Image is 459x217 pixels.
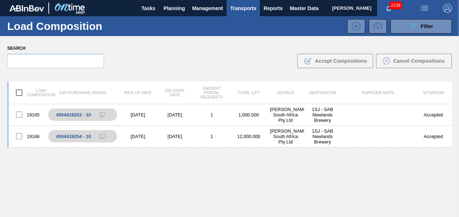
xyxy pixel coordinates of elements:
div: 1SJ - SAB Newlands Brewery [304,107,341,123]
span: Management [192,4,223,13]
span: 2238 [389,1,402,9]
div: Henkel South Africa Pty Ltd [267,128,304,145]
span: Transports [230,4,256,13]
div: Accepted [415,112,452,118]
button: Cancel Compositions [376,54,452,68]
span: Accept Compositions [315,58,367,64]
div: [DATE] [156,112,193,118]
div: Request volume [365,19,387,34]
div: SAP Purchase Order [45,90,119,95]
div: Load composition [9,85,45,100]
div: Situation [415,90,452,95]
label: Search [7,43,104,54]
div: Henkel South Africa Pty Ltd [267,107,304,123]
span: Reports [263,4,283,13]
h1: Load Composition [7,22,117,30]
div: 1SJ - SAB Newlands Brewery [304,128,341,145]
div: [DATE] [156,134,193,139]
div: New Load Composition [344,19,365,34]
span: Filter [421,23,433,29]
div: 19165 [9,107,45,122]
button: Filter [390,19,452,34]
div: Delivery Date [156,88,193,97]
span: Planning [163,4,185,13]
img: TNhmsLtSVTkK8tSr43FrP2fwEKptu5GPRR3wAAAABJRU5ErkJggg== [9,5,44,12]
img: Logout [443,4,452,13]
span: Cancel Compositions [393,58,445,64]
div: Destination [304,90,341,95]
div: 19166 [9,129,45,144]
div: 1,000.000 [230,112,267,118]
img: userActions [420,4,429,13]
div: Supplier Note [341,90,415,95]
div: Copy [95,110,109,119]
div: Source [267,90,304,95]
div: Accepted [415,134,452,139]
div: Total Qty [230,90,267,95]
div: 4504419253 - 10 [56,112,91,118]
div: 4504419254 - 10 [56,134,91,139]
div: Pick up Date [119,90,156,95]
button: Accept Compositions [297,54,373,68]
button: UploadTransport Information [369,19,387,34]
span: Tasks [140,4,156,13]
div: Copy [95,132,109,141]
button: Notifications [377,3,400,13]
div: 1 [193,134,230,139]
div: [DATE] [119,134,156,139]
div: 1 [193,112,230,118]
span: Master Data [290,4,318,13]
div: [DATE] [119,112,156,118]
div: 12,000.000 [230,134,267,139]
div: Amount Portal Requests [193,86,230,99]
